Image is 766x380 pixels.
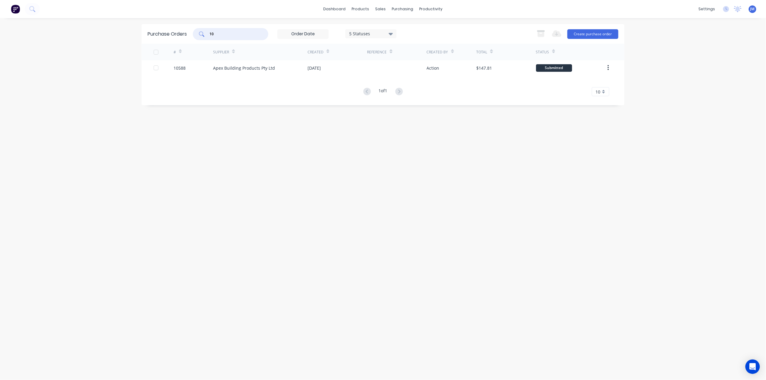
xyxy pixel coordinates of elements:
[536,64,572,72] div: Submitted
[427,65,439,71] div: Action
[379,87,388,96] div: 1 of 1
[209,31,259,37] input: Search purchase orders...
[372,5,389,14] div: sales
[476,49,487,55] div: Total
[174,65,186,71] div: 10588
[750,6,755,12] span: JM
[389,5,417,14] div: purchasing
[567,29,618,39] button: Create purchase order
[696,5,718,14] div: settings
[308,49,324,55] div: Created
[148,30,187,38] div: Purchase Orders
[278,30,328,39] input: Order Date
[213,65,275,71] div: Apex Building Products Pty Ltd
[596,89,601,95] span: 10
[308,65,321,71] div: [DATE]
[174,49,176,55] div: #
[321,5,349,14] a: dashboard
[427,49,448,55] div: Created By
[349,30,393,37] div: 5 Statuses
[476,65,492,71] div: $147.81
[213,49,229,55] div: Supplier
[536,49,549,55] div: Status
[745,359,760,374] div: Open Intercom Messenger
[349,5,372,14] div: products
[11,5,20,14] img: Factory
[367,49,387,55] div: Reference
[417,5,446,14] div: productivity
